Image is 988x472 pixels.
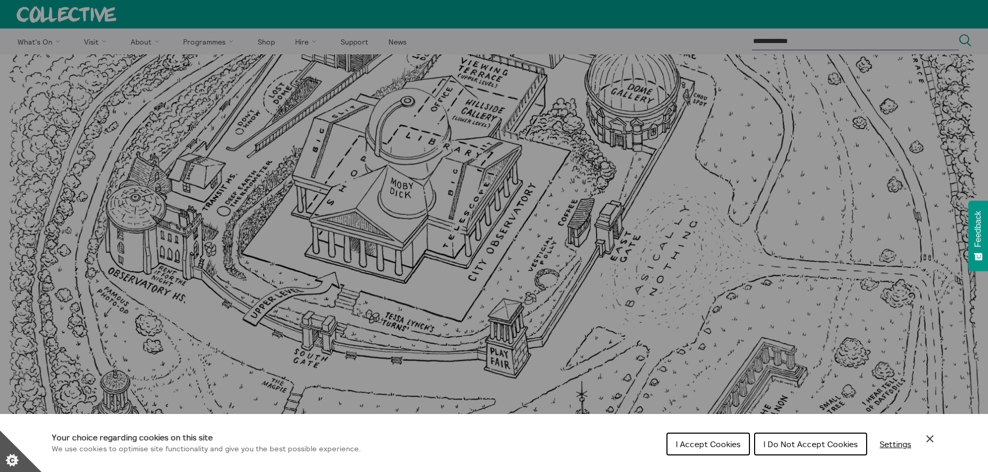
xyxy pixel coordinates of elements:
button: Feedback - Show survey [968,201,988,271]
span: I Do Not Accept Cookies [763,439,858,449]
span: I Accept Cookies [676,439,741,449]
button: I Accept Cookies [666,433,750,455]
button: I Do Not Accept Cookies [754,433,867,455]
p: We use cookies to optimise site functionality and give you the best possible experience. [52,444,361,455]
h1: Your choice regarding cookies on this site [52,431,361,444]
span: Feedback [973,211,983,247]
span: Settings [880,439,911,449]
button: Close Cookie Control [924,433,936,445]
button: Settings [871,434,920,454]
